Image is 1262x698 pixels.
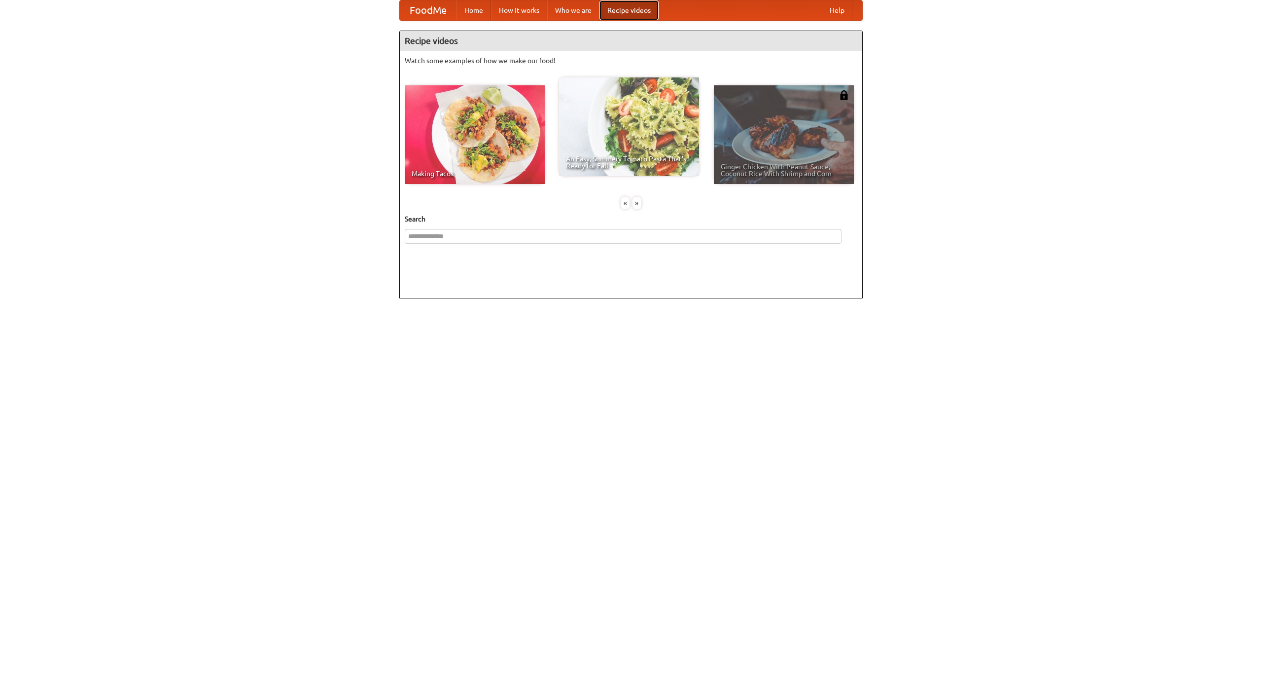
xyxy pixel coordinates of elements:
p: Watch some examples of how we make our food! [405,56,857,66]
span: Making Tacos [412,170,538,177]
h4: Recipe videos [400,31,862,51]
a: Recipe videos [599,0,659,20]
a: Home [456,0,491,20]
a: Who we are [547,0,599,20]
div: » [632,197,641,209]
a: An Easy, Summery Tomato Pasta That's Ready for Fall [559,77,699,176]
a: Help [822,0,852,20]
a: How it works [491,0,547,20]
a: FoodMe [400,0,456,20]
a: Making Tacos [405,85,545,184]
div: « [621,197,630,209]
span: An Easy, Summery Tomato Pasta That's Ready for Fall [566,155,692,169]
h5: Search [405,214,857,224]
img: 483408.png [839,90,849,100]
